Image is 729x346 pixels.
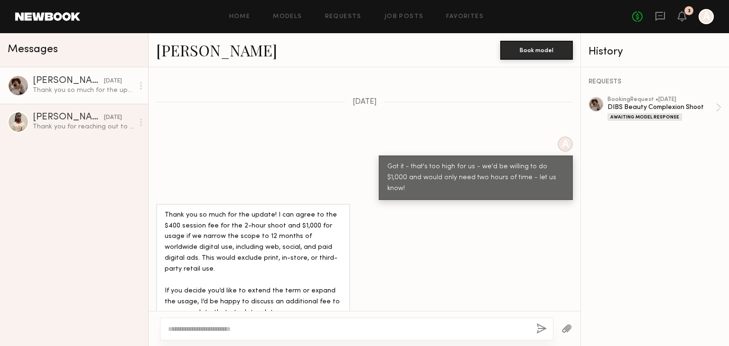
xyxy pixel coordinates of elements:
[387,162,564,194] div: Got it - that's too high for us - we'd be willing to do $1,000 and would only need two hours of t...
[607,97,721,121] a: bookingRequest •[DATE]DIBS Beauty Complexion ShootAwaiting Model Response
[33,122,134,131] div: Thank you for reaching out to me about this amazing opportunity. I’m also signed to Dreamland Age...
[607,113,682,121] div: Awaiting Model Response
[589,79,721,85] div: REQUESTS
[104,113,122,122] div: [DATE]
[33,76,104,86] div: [PERSON_NAME]
[8,44,58,55] span: Messages
[607,103,716,112] div: DIBS Beauty Complexion Shoot
[688,9,691,14] div: 3
[273,14,302,20] a: Models
[165,210,342,340] div: Thank you so much for the update! I can agree to the $400 session fee for the 2-hour shoot and $1...
[229,14,251,20] a: Home
[607,97,716,103] div: booking Request • [DATE]
[500,46,573,54] a: Book model
[325,14,362,20] a: Requests
[446,14,484,20] a: Favorites
[33,113,104,122] div: [PERSON_NAME]
[104,77,122,86] div: [DATE]
[500,41,573,60] button: Book model
[353,98,377,106] span: [DATE]
[699,9,714,24] a: A
[33,86,134,95] div: Thank you so much for the update! I can agree to the $400 session fee for the 2-hour shoot and $1...
[589,46,721,57] div: History
[156,40,277,60] a: [PERSON_NAME]
[384,14,424,20] a: Job Posts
